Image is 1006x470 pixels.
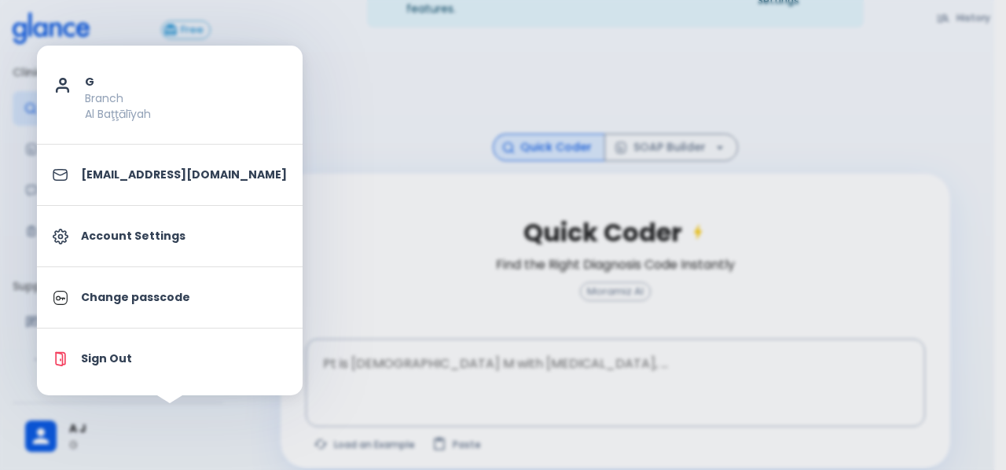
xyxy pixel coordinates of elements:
[81,289,287,306] p: Change passcode
[85,74,287,90] p: G
[85,90,287,106] p: Branch
[81,351,287,367] p: Sign Out
[81,167,287,183] p: [EMAIL_ADDRESS][DOMAIN_NAME]
[81,228,287,244] p: Account Settings
[85,106,287,122] p: Al Baţţālīyah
